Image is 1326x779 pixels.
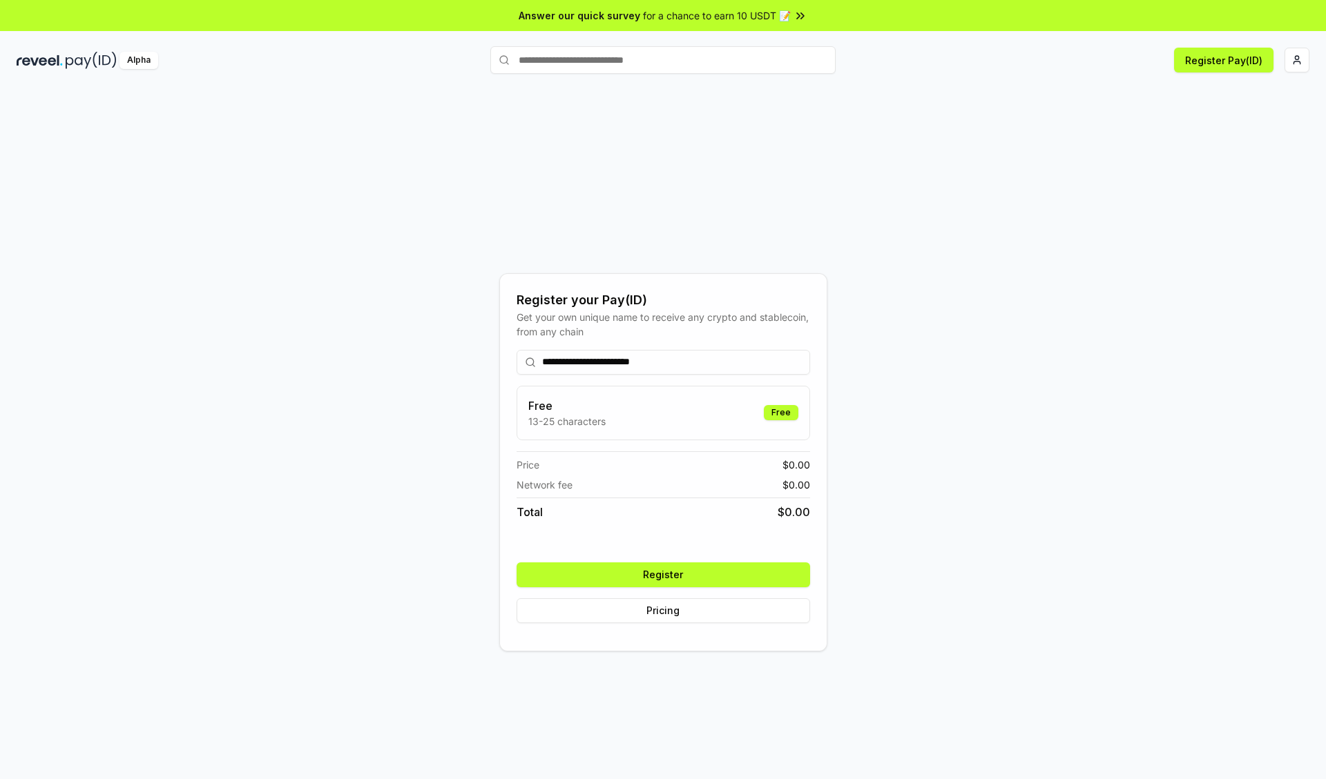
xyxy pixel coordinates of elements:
[764,405,798,420] div: Free
[778,504,810,520] span: $ 0.00
[517,562,810,587] button: Register
[519,8,640,23] span: Answer our quick survey
[517,310,810,339] div: Get your own unique name to receive any crypto and stablecoin, from any chain
[528,397,606,414] h3: Free
[517,504,543,520] span: Total
[643,8,791,23] span: for a chance to earn 10 USDT 📝
[517,598,810,623] button: Pricing
[528,414,606,428] p: 13-25 characters
[66,52,117,69] img: pay_id
[782,457,810,472] span: $ 0.00
[517,290,810,310] div: Register your Pay(ID)
[119,52,158,69] div: Alpha
[17,52,63,69] img: reveel_dark
[1174,48,1274,72] button: Register Pay(ID)
[517,457,539,472] span: Price
[782,477,810,492] span: $ 0.00
[517,477,573,492] span: Network fee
